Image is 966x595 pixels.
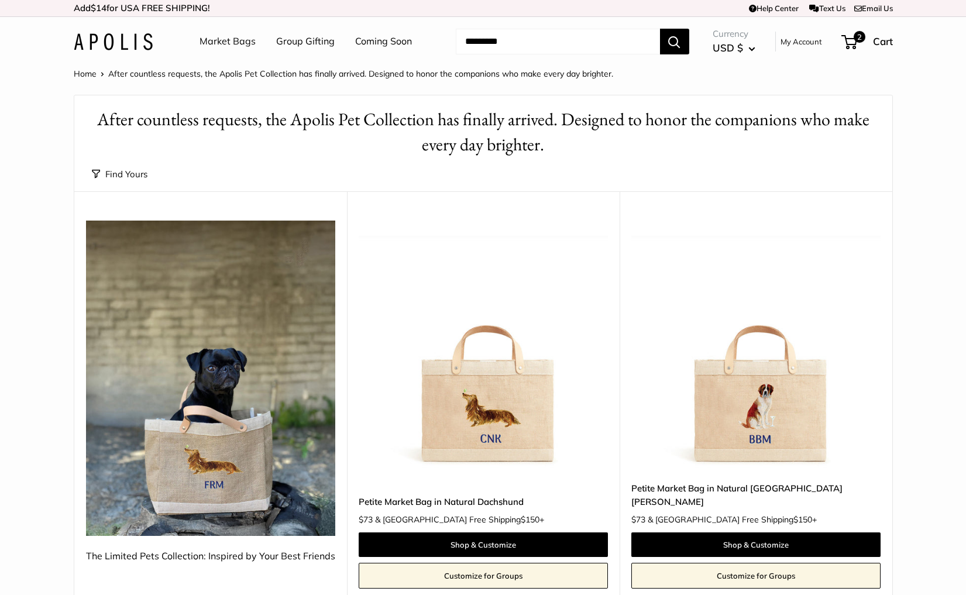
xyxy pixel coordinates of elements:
[359,532,608,557] a: Shop & Customize
[86,221,335,536] img: The Limited Pets Collection: Inspired by Your Best Friends
[355,33,412,50] a: Coming Soon
[749,4,799,13] a: Help Center
[92,107,875,157] h1: After countless requests, the Apolis Pet Collection has finally arrived. Designed to honor the co...
[809,4,845,13] a: Text Us
[359,514,373,525] span: $73
[854,4,893,13] a: Email Us
[359,495,608,508] a: Petite Market Bag in Natural Dachshund
[375,515,544,524] span: & [GEOGRAPHIC_DATA] Free Shipping +
[631,514,645,525] span: $73
[631,532,881,557] a: Shop & Customize
[74,68,97,79] a: Home
[631,221,881,470] a: Petite Market Bag in Natural St. BernardPetite Market Bag in Natural St. Bernard
[631,481,881,509] a: Petite Market Bag in Natural [GEOGRAPHIC_DATA][PERSON_NAME]
[713,42,743,54] span: USD $
[359,221,608,470] a: Petite Market Bag in Natural DachshundPetite Market Bag in Natural Dachshund
[74,33,153,50] img: Apolis
[92,166,147,183] button: Find Yours
[793,514,812,525] span: $150
[631,563,881,589] a: Customize for Groups
[713,26,755,42] span: Currency
[713,39,755,57] button: USD $
[853,31,865,43] span: 2
[631,221,881,470] img: Petite Market Bag in Natural St. Bernard
[781,35,822,49] a: My Account
[359,563,608,589] a: Customize for Groups
[648,515,817,524] span: & [GEOGRAPHIC_DATA] Free Shipping +
[456,29,660,54] input: Search...
[660,29,689,54] button: Search
[873,35,893,47] span: Cart
[91,2,106,13] span: $14
[276,33,335,50] a: Group Gifting
[843,32,893,51] a: 2 Cart
[86,548,335,565] div: The Limited Pets Collection: Inspired by Your Best Friends
[74,66,613,81] nav: Breadcrumb
[521,514,539,525] span: $150
[108,68,613,79] span: After countless requests, the Apolis Pet Collection has finally arrived. Designed to honor the co...
[200,33,256,50] a: Market Bags
[359,221,608,470] img: Petite Market Bag in Natural Dachshund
